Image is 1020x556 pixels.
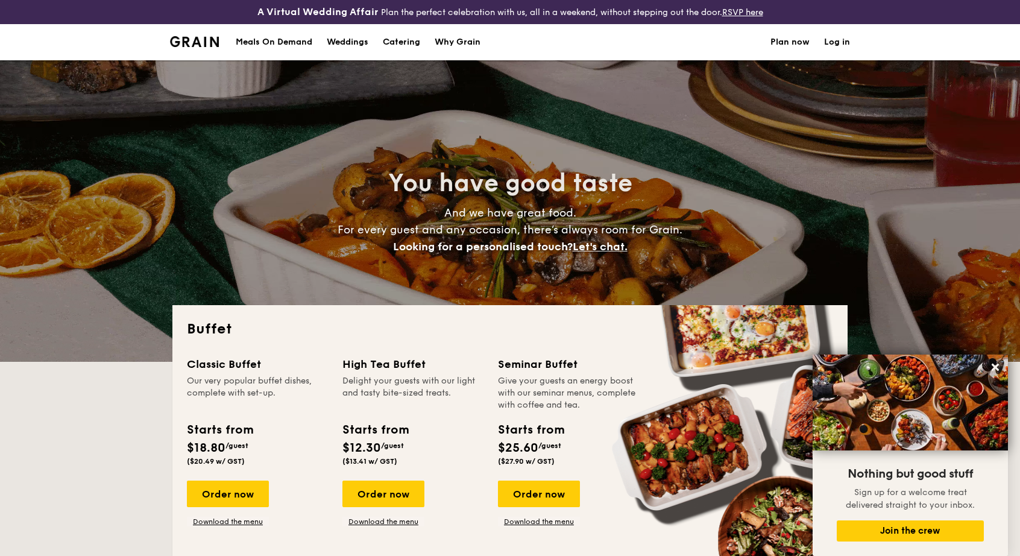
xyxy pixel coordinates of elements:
[427,24,488,60] a: Why Grain
[393,240,573,253] span: Looking for a personalised touch?
[381,441,404,450] span: /guest
[498,517,580,526] a: Download the menu
[187,457,245,466] span: ($20.49 w/ GST)
[187,356,328,373] div: Classic Buffet
[320,24,376,60] a: Weddings
[342,421,408,439] div: Starts from
[824,24,850,60] a: Log in
[236,24,312,60] div: Meals On Demand
[573,240,628,253] span: Let's chat.
[327,24,368,60] div: Weddings
[228,24,320,60] a: Meals On Demand
[187,441,225,455] span: $18.80
[187,481,269,507] div: Order now
[813,355,1008,450] img: DSC07876-Edit02-Large.jpeg
[770,24,810,60] a: Plan now
[187,421,253,439] div: Starts from
[170,36,219,47] a: Logotype
[383,24,420,60] h1: Catering
[538,441,561,450] span: /guest
[388,169,632,198] span: You have good taste
[342,481,424,507] div: Order now
[187,320,833,339] h2: Buffet
[187,375,328,411] div: Our very popular buffet dishes, complete with set-up.
[498,421,564,439] div: Starts from
[435,24,480,60] div: Why Grain
[170,5,850,19] div: Plan the perfect celebration with us, all in a weekend, without stepping out the door.
[498,481,580,507] div: Order now
[376,24,427,60] a: Catering
[342,375,483,411] div: Delight your guests with our light and tasty bite-sized treats.
[498,457,555,466] span: ($27.90 w/ GST)
[498,375,639,411] div: Give your guests an energy boost with our seminar menus, complete with coffee and tea.
[342,441,381,455] span: $12.30
[986,358,1005,377] button: Close
[722,7,763,17] a: RSVP here
[342,356,483,373] div: High Tea Buffet
[498,356,639,373] div: Seminar Buffet
[342,517,424,526] a: Download the menu
[170,36,219,47] img: Grain
[848,467,973,481] span: Nothing but good stuff
[837,520,984,542] button: Join the crew
[225,441,248,450] span: /guest
[338,206,682,253] span: And we have great food. For every guest and any occasion, there’s always room for Grain.
[342,457,397,466] span: ($13.41 w/ GST)
[257,5,379,19] h4: A Virtual Wedding Affair
[498,441,538,455] span: $25.60
[187,517,269,526] a: Download the menu
[846,487,975,510] span: Sign up for a welcome treat delivered straight to your inbox.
